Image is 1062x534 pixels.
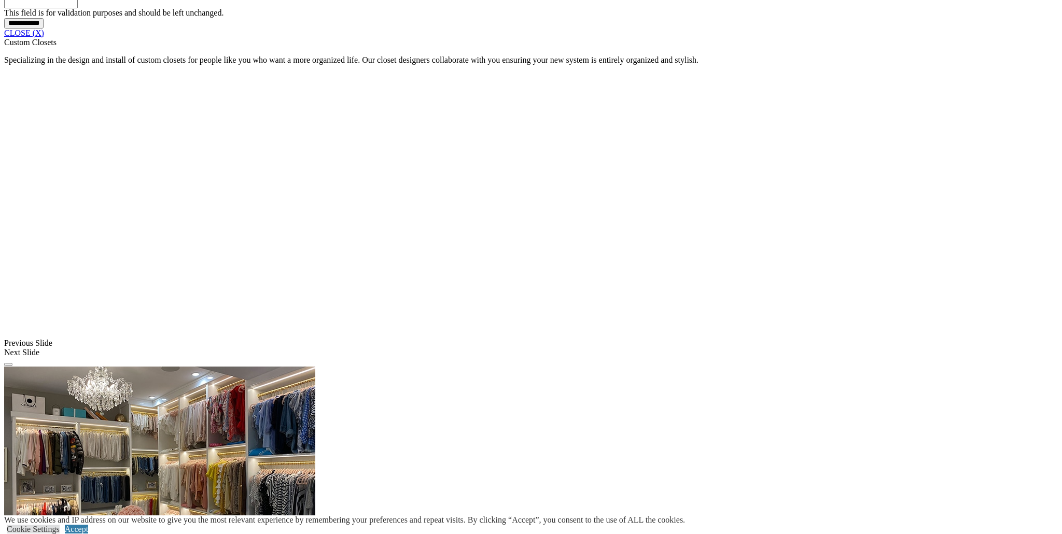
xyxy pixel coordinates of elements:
div: Next Slide [4,348,1058,357]
div: This field is for validation purposes and should be left unchanged. [4,8,1058,18]
div: Previous Slide [4,339,1058,348]
span: Custom Closets [4,38,57,47]
a: Accept [65,525,88,533]
div: We use cookies and IP address on our website to give you the most relevant experience by remember... [4,515,685,525]
p: Specializing in the design and install of custom closets for people like you who want a more orga... [4,55,1058,65]
a: CLOSE (X) [4,29,44,37]
a: Cookie Settings [7,525,60,533]
button: Click here to pause slide show [4,363,12,366]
